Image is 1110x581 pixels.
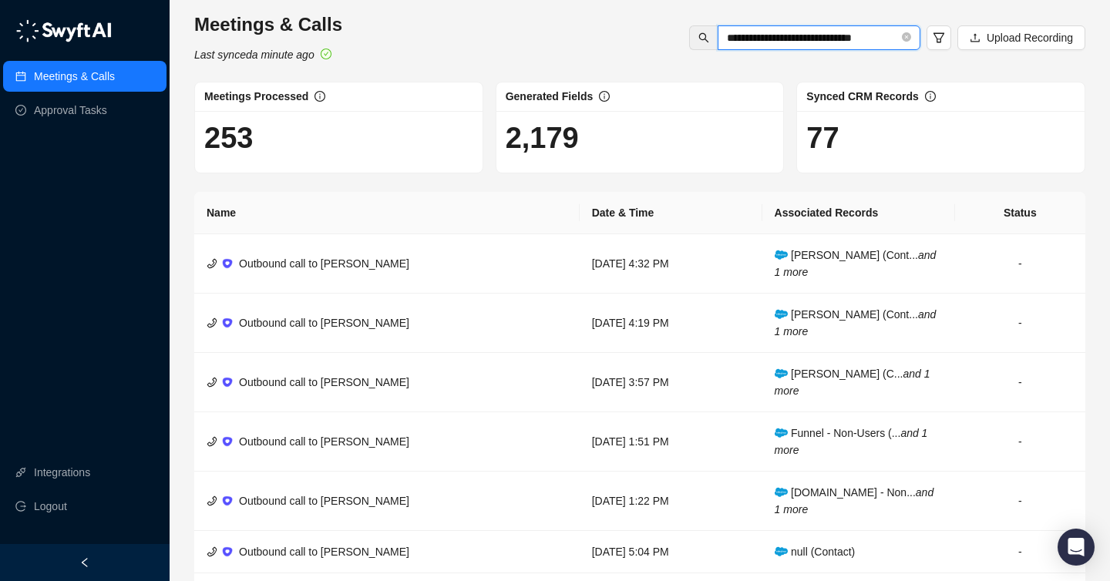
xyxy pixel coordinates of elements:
th: Date & Time [580,192,762,234]
span: [DOMAIN_NAME] - Non... [775,486,934,516]
td: - [955,294,1085,353]
span: left [79,557,90,568]
th: Status [955,192,1085,234]
span: info-circle [314,91,325,102]
span: null (Contact) [775,546,856,558]
i: and 1 more [775,368,930,397]
span: logout [15,501,26,512]
span: [PERSON_NAME] (C... [775,368,930,397]
span: Outbound call to [PERSON_NAME] [239,435,409,448]
img: ix+ea6nV3o2uKgAAAABJRU5ErkJggg== [222,495,233,506]
th: Associated Records [762,192,955,234]
td: - [955,412,1085,472]
img: ix+ea6nV3o2uKgAAAABJRU5ErkJggg== [222,436,233,447]
span: close-circle [902,31,911,45]
td: - [955,234,1085,294]
span: Upload Recording [987,29,1073,46]
a: Integrations [34,457,90,488]
td: - [955,472,1085,531]
i: and 1 more [775,249,937,278]
span: search [698,32,709,43]
a: Meetings & Calls [34,61,115,92]
td: [DATE] 1:51 PM [580,412,762,472]
span: Logout [34,491,67,522]
span: Outbound call to [PERSON_NAME] [239,376,409,388]
span: phone [207,495,217,506]
th: Name [194,192,580,234]
i: and 1 more [775,427,928,456]
span: upload [970,32,980,43]
h1: 253 [204,120,473,156]
div: Open Intercom Messenger [1058,529,1095,566]
span: [PERSON_NAME] (Cont... [775,249,937,278]
td: [DATE] 1:22 PM [580,472,762,531]
span: Synced CRM Records [806,90,918,102]
img: logo-05li4sbe.png [15,19,112,42]
span: phone [207,317,217,328]
i: Last synced a minute ago [194,49,314,61]
span: Funnel - Non-Users (... [775,427,928,456]
span: Outbound call to [PERSON_NAME] [239,495,409,507]
i: and 1 more [775,486,934,516]
span: Outbound call to [PERSON_NAME] [239,546,409,558]
span: info-circle [599,91,610,102]
span: Meetings Processed [204,90,308,102]
span: phone [207,377,217,388]
td: [DATE] 3:57 PM [580,353,762,412]
span: close-circle [902,32,911,42]
img: ix+ea6nV3o2uKgAAAABJRU5ErkJggg== [222,317,233,328]
span: filter [933,32,945,44]
h1: 2,179 [506,120,775,156]
span: Outbound call to [PERSON_NAME] [239,317,409,329]
button: Upload Recording [957,25,1085,50]
td: [DATE] 4:32 PM [580,234,762,294]
span: phone [207,258,217,269]
td: - [955,353,1085,412]
h1: 77 [806,120,1075,156]
span: [PERSON_NAME] (Cont... [775,308,937,338]
a: Approval Tasks [34,95,107,126]
span: info-circle [925,91,936,102]
img: ix+ea6nV3o2uKgAAAABJRU5ErkJggg== [222,377,233,388]
img: ix+ea6nV3o2uKgAAAABJRU5ErkJggg== [222,546,233,557]
img: ix+ea6nV3o2uKgAAAABJRU5ErkJggg== [222,258,233,269]
span: check-circle [321,49,331,59]
h3: Meetings & Calls [194,12,342,37]
span: phone [207,546,217,557]
td: [DATE] 4:19 PM [580,294,762,353]
i: and 1 more [775,308,937,338]
span: Generated Fields [506,90,594,102]
span: Outbound call to [PERSON_NAME] [239,257,409,270]
span: phone [207,436,217,447]
td: - [955,531,1085,573]
td: [DATE] 5:04 PM [580,531,762,573]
